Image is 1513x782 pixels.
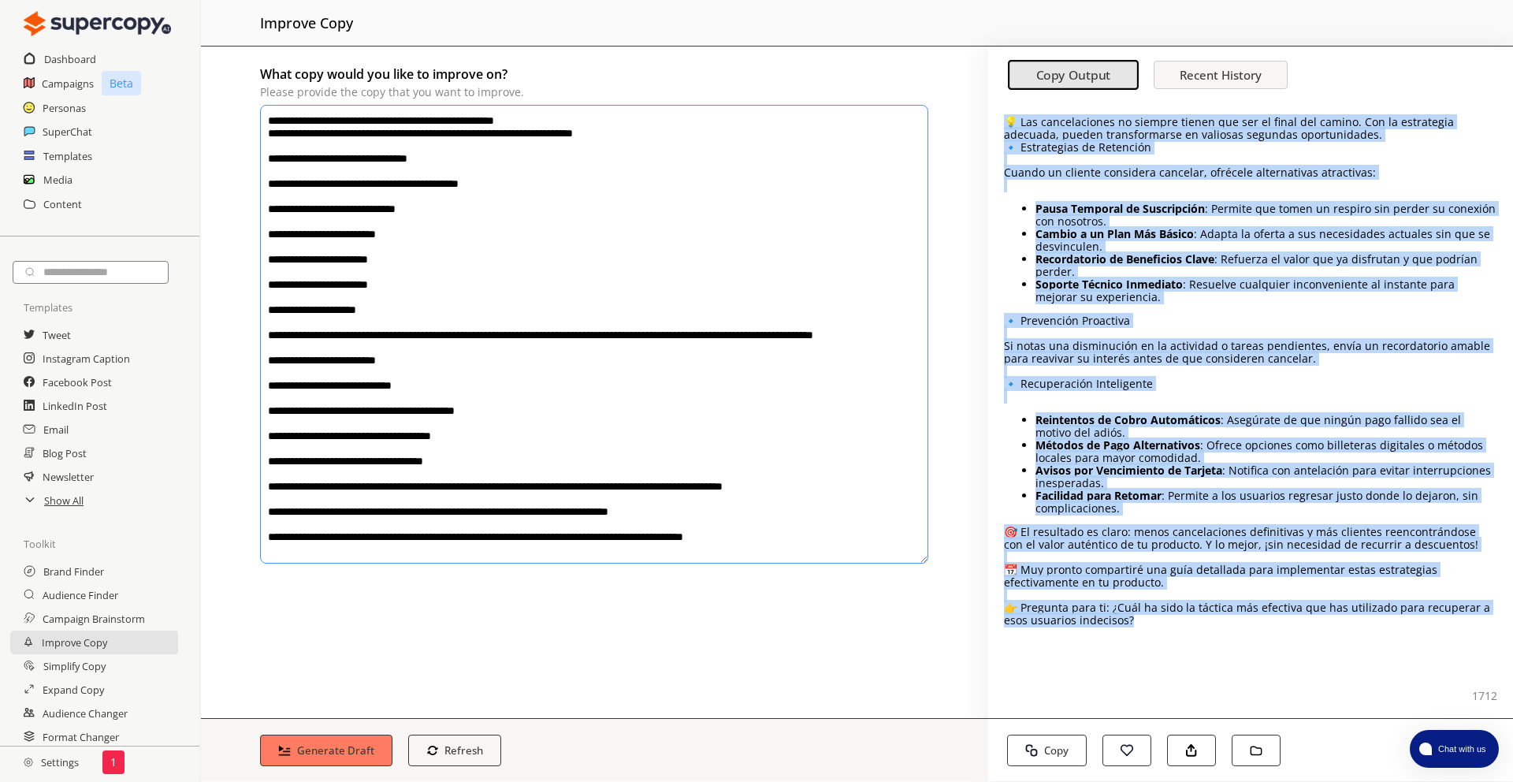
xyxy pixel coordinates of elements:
strong: Reintentos de Cobro Automáticos [1035,412,1221,427]
a: Media [43,168,72,192]
a: Campaign Brainstorm [43,607,145,631]
a: Brand Finder [43,560,104,583]
a: SuperChat [43,120,92,143]
p: Si notas una disminución en la actividad o tareas pendientes, envía un recordatorio amable para r... [1004,340,1497,365]
p: 💡 Las cancelaciones no siempre tienen que ser el final del camino. Con la estrategia adecuada, pu... [1004,116,1497,141]
b: Copy Output [1036,67,1111,84]
a: Personas [43,96,86,120]
a: Show All [44,489,84,512]
span: Chat with us [1432,743,1489,755]
a: Format Changer [43,725,119,749]
a: Simplify Copy [43,654,106,678]
b: Generate Draft [297,743,374,758]
a: Facebook Post [43,371,112,394]
a: Expand Copy [43,678,104,702]
p: : Permite a los usuarios regresar justo donde lo dejaron, sin complicaciones. [1035,490,1497,515]
p: 1 [110,756,117,769]
a: Content [43,192,82,216]
p: 🎯 El resultado es claro: menos cancelaciones definitivas y más clientes reencontrándose con el va... [1004,526,1497,551]
p: 🔹 Prevención Proactiva [1004,315,1497,327]
p: 🔹 Estrategias de Retención [1004,141,1497,154]
p: : Asegúrate de que ningún pago fallido sea el motivo del adiós. [1035,414,1497,439]
strong: Soporte Técnico Inmediato [1035,277,1183,292]
a: Tweet [43,323,71,347]
p: Cuando un cliente considera cancelar, ofrécele alternativas atractivas: [1004,166,1497,179]
b: Recent History [1180,67,1262,83]
button: Generate Draft [260,735,392,766]
p: Please provide the copy that you want to improve. [260,86,929,99]
a: LinkedIn Post [43,394,107,418]
h2: improve copy [260,8,353,38]
a: Improve Copy [42,631,107,654]
p: 📆 Muy pronto compartiré una guía detallada para implementar estas estrategias efectivamente en tu... [1004,564,1497,589]
img: Close [24,758,33,767]
img: Close [24,8,171,39]
button: atlas-launcher [1410,730,1499,768]
a: Dashboard [44,47,96,71]
b: Refresh [444,743,483,758]
p: : Ofrece opciones como billeteras digitales o métodos locales para mayor comodidad. [1035,439,1497,464]
button: Copy [1007,735,1087,766]
p: 👉 Pregunta para ti: ¿Cuál ha sido la táctica más efectiva que has utilizado para recuperar a esos... [1004,601,1497,627]
strong: Pausa Temporal de Suscripción [1035,201,1205,216]
a: Blog Post [43,441,87,465]
a: Audience Changer [43,702,128,725]
p: : Permite que tomen un respiro sin perder su conexión con nosotros. [1035,203,1497,228]
a: Audience Finder [43,583,118,607]
a: Newsletter [43,465,94,489]
p: : Adapta la oferta a sus necesidades actuales sin que se desvinculen. [1035,228,1497,253]
a: Instagram Caption [43,347,130,371]
a: Templates [43,144,92,168]
a: Campaigns [42,72,94,95]
p: : Resuelve cualquier inconveniente al instante para mejorar su experiencia. [1035,278,1497,303]
strong: Facilidad para Retomar [1035,488,1162,503]
button: Refresh [408,735,502,766]
p: : Notifica con antelación para evitar interrupciones inesperadas. [1035,464,1497,490]
p: : Refuerza el valor que ya disfrutan y que podrían perder. [1035,253,1497,278]
p: 🔹 Recuperación Inteligente [1004,378,1497,390]
h2: What copy would you like to improve on? [260,62,929,86]
strong: Cambio a un Plan Más Básico [1035,226,1194,241]
strong: Recordatorio de Beneficios Clave [1035,251,1214,266]
p: Beta [102,71,141,95]
a: Email [43,418,69,441]
strong: Avisos por Vencimiento de Tarjeta [1035,463,1222,478]
b: Copy [1044,743,1069,758]
strong: Métodos de Pago Alternativos [1035,438,1200,452]
button: Copy Output [1008,61,1139,91]
textarea: originalCopy-textarea [260,105,928,564]
p: 1712 [1472,690,1497,702]
button: Recent History [1154,61,1288,89]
